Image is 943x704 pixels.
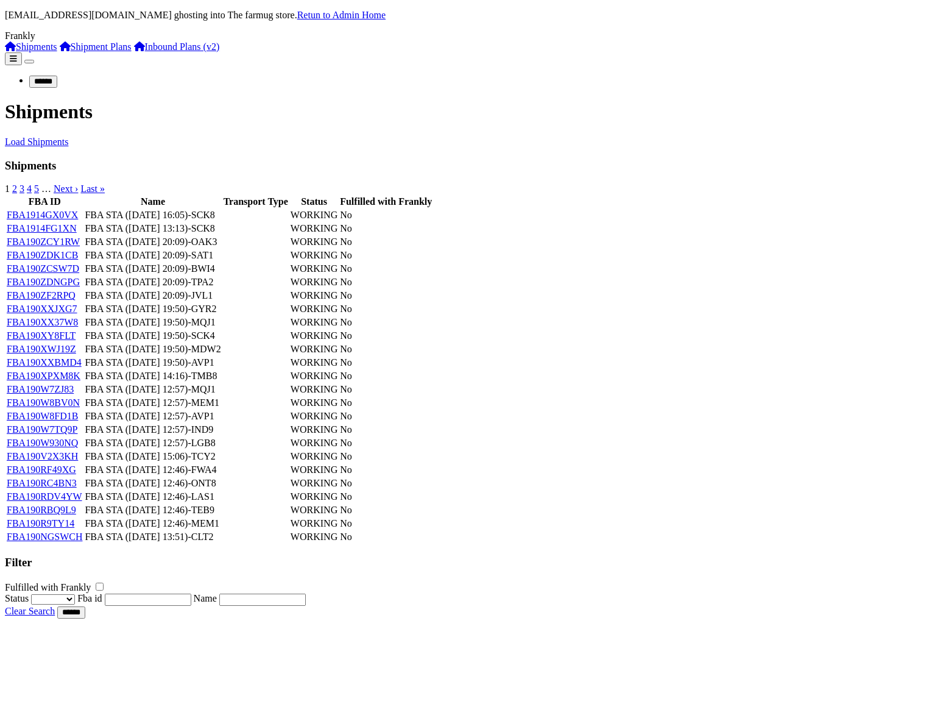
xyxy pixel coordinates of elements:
td: No [339,330,433,342]
td: WORKING [290,383,338,396]
a: Last » [80,183,105,194]
h3: Shipments [5,159,938,172]
a: 4 [27,183,32,194]
td: WORKING [290,410,338,422]
td: FBA STA ([DATE] 12:46)-ONT8 [84,477,221,489]
span: 1 [5,183,10,194]
a: FBA190W8BV0N [7,397,80,408]
td: FBA STA ([DATE] 12:46)-MEM1 [84,517,221,530]
a: 5 [34,183,39,194]
td: No [339,316,433,329]
th: Transport Type [223,196,289,208]
div: Frankly [5,30,938,41]
th: Name [84,196,221,208]
label: Fulfilled with Frankly [5,582,91,592]
a: FBA190XXJXG7 [7,304,77,314]
label: Fba id [77,593,102,603]
td: WORKING [290,330,338,342]
a: FBA1914FG1XN [7,223,77,233]
a: FBA190W930NQ [7,438,78,448]
td: WORKING [290,209,338,221]
td: WORKING [290,236,338,248]
a: 2 [12,183,17,194]
td: WORKING [290,290,338,302]
td: WORKING [290,222,338,235]
td: FBA STA ([DATE] 12:46)-FWA4 [84,464,221,476]
a: FBA190XPXM8K [7,371,80,381]
td: FBA STA ([DATE] 19:50)-MDW2 [84,343,221,355]
a: FBA190RBQ9L9 [7,505,76,515]
td: No [339,397,433,409]
td: WORKING [290,437,338,449]
td: No [339,290,433,302]
a: FBA190ZDNGPG [7,277,80,287]
td: FBA STA ([DATE] 20:09)-TPA2 [84,276,221,288]
nav: pager [5,183,938,194]
td: No [339,209,433,221]
td: No [339,517,433,530]
a: FBA190ZF2RPQ [7,290,76,300]
td: WORKING [290,357,338,369]
td: WORKING [290,343,338,355]
td: FBA STA ([DATE] 20:09)-SAT1 [84,249,221,261]
td: WORKING [290,316,338,329]
a: FBA190XX37W8 [7,317,78,327]
a: Shipments [5,41,57,52]
a: Load Shipments [5,137,68,147]
td: FBA STA ([DATE] 15:06)-TCY2 [84,450,221,463]
td: FBA STA ([DATE] 14:16)-TMB8 [84,370,221,382]
td: No [339,424,433,436]
td: FBA STA ([DATE] 20:09)-BWI4 [84,263,221,275]
a: FBA190ZCSW7D [7,263,79,274]
td: FBA STA ([DATE] 19:50)-MQJ1 [84,316,221,329]
td: FBA STA ([DATE] 12:46)-LAS1 [84,491,221,503]
td: No [339,249,433,261]
th: Status [290,196,338,208]
a: FBA190XWJ19Z [7,344,76,354]
td: No [339,236,433,248]
td: No [339,464,433,476]
td: No [339,410,433,422]
a: FBA190RDV4YW [7,491,82,502]
a: FBA1914GX0VX [7,210,78,220]
a: Inbound Plans (v2) [134,41,220,52]
td: WORKING [290,517,338,530]
td: No [339,437,433,449]
td: WORKING [290,263,338,275]
a: FBA190XY8FLT [7,330,76,341]
td: FBA STA ([DATE] 13:13)-SCK8 [84,222,221,235]
td: No [339,383,433,396]
a: 3 [19,183,24,194]
td: WORKING [290,303,338,315]
a: FBA190ZDK1CB [7,250,78,260]
a: Clear Search [5,606,55,616]
td: FBA STA ([DATE] 12:57)-AVP1 [84,410,221,422]
td: No [339,477,433,489]
a: Retun to Admin Home [297,10,386,20]
h3: Filter [5,556,938,569]
td: FBA STA ([DATE] 20:09)-OAK3 [84,236,221,248]
td: FBA STA ([DATE] 12:57)-LGB8 [84,437,221,449]
td: FBA STA ([DATE] 12:57)-MQJ1 [84,383,221,396]
td: No [339,491,433,503]
a: FBA190XXBMD4 [7,357,82,368]
td: No [339,222,433,235]
td: No [339,450,433,463]
td: FBA STA ([DATE] 12:57)-MEM1 [84,397,221,409]
td: WORKING [290,249,338,261]
td: WORKING [290,531,338,543]
td: WORKING [290,477,338,489]
td: FBA STA ([DATE] 12:57)-IND9 [84,424,221,436]
td: WORKING [290,491,338,503]
td: WORKING [290,450,338,463]
td: No [339,370,433,382]
td: FBA STA ([DATE] 12:46)-TEB9 [84,504,221,516]
td: No [339,357,433,369]
td: No [339,343,433,355]
td: WORKING [290,370,338,382]
a: FBA190W7TQ9P [7,424,77,435]
td: WORKING [290,397,338,409]
td: FBA STA ([DATE] 16:05)-SCK8 [84,209,221,221]
a: FBA190R9TY14 [7,518,74,528]
td: FBA STA ([DATE] 19:50)-AVP1 [84,357,221,369]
